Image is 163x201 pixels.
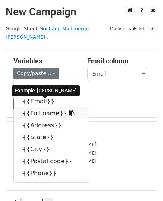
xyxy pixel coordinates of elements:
[14,155,89,167] a: {{Postal code}}
[14,167,89,179] a: {{Phone}}
[13,150,97,156] small: [EMAIL_ADDRESS][DOMAIN_NAME]
[126,165,163,201] iframe: Chat Widget
[107,26,157,31] a: Daily emails left: 50
[14,131,89,143] a: {{State}}
[6,6,157,18] h2: New Campaign
[12,85,80,96] div: Example: [PERSON_NAME]
[14,143,89,155] a: {{City}}
[6,26,89,40] a: Gửi bằng Mail merge [PERSON_NAME]..
[14,95,89,107] a: {{Email}}
[87,57,150,65] h5: Email column
[13,68,59,79] a: Copy/paste...
[13,141,97,147] small: [EMAIL_ADDRESS][DOMAIN_NAME]
[14,107,89,119] a: {{Full name}}
[13,57,76,65] h5: Variables
[107,25,157,33] span: Daily emails left: 50
[14,119,89,131] a: {{Address}}
[6,26,89,40] small: Google Sheet:
[13,158,97,164] small: [EMAIL_ADDRESS][DOMAIN_NAME]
